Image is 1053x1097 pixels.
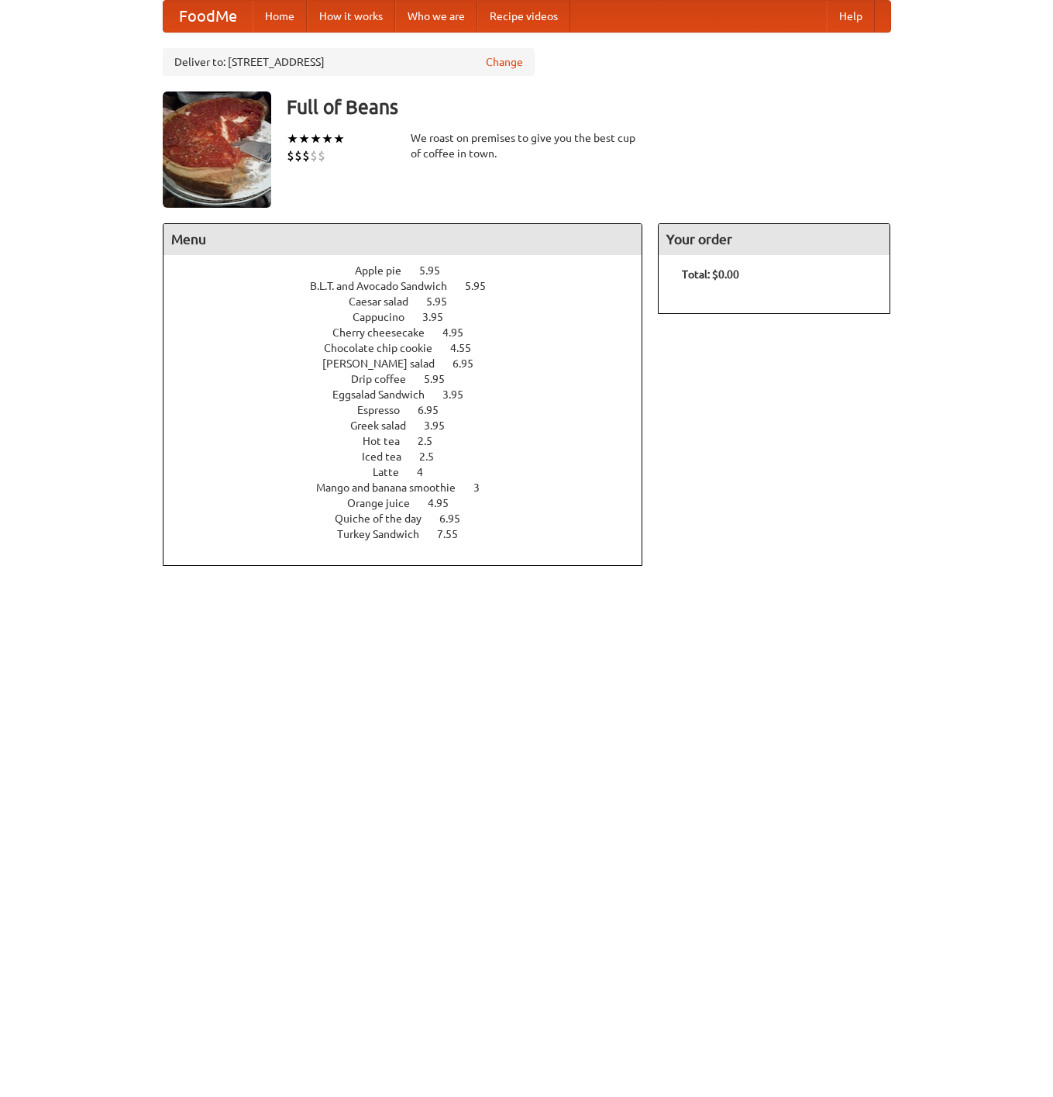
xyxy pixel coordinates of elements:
div: Deliver to: [STREET_ADDRESS] [163,48,535,76]
span: 6.95 [418,404,454,416]
span: Chocolate chip cookie [324,342,448,354]
a: Latte 4 [373,466,452,478]
span: 4.95 [428,497,464,509]
h4: Your order [659,224,890,255]
a: Espresso 6.95 [357,404,467,416]
span: Cherry cheesecake [332,326,440,339]
span: 5.95 [419,264,456,277]
a: Caesar salad 5.95 [349,295,476,308]
b: Total: $0.00 [682,268,739,281]
li: ★ [298,130,310,147]
a: Mango and banana smoothie 3 [316,481,508,494]
li: ★ [287,130,298,147]
a: Iced tea 2.5 [362,450,463,463]
span: 5.95 [465,280,501,292]
span: Eggsalad Sandwich [332,388,440,401]
span: Cappucino [353,311,420,323]
span: Apple pie [355,264,417,277]
a: Home [253,1,307,32]
a: Cherry cheesecake 4.95 [332,326,492,339]
h4: Menu [163,224,642,255]
span: Hot tea [363,435,415,447]
a: Orange juice 4.95 [347,497,477,509]
span: Mango and banana smoothie [316,481,471,494]
a: Recipe videos [477,1,570,32]
span: 4 [417,466,439,478]
span: 3.95 [424,419,460,432]
span: [PERSON_NAME] salad [322,357,450,370]
li: $ [310,147,318,164]
div: We roast on premises to give you the best cup of coffee in town. [411,130,643,161]
span: Turkey Sandwich [337,528,435,540]
a: Eggsalad Sandwich 3.95 [332,388,492,401]
span: Drip coffee [351,373,422,385]
li: ★ [322,130,333,147]
span: 2.5 [418,435,448,447]
li: $ [318,147,325,164]
a: [PERSON_NAME] salad 6.95 [322,357,502,370]
span: 6.95 [453,357,489,370]
a: Apple pie 5.95 [355,264,469,277]
a: Turkey Sandwich 7.55 [337,528,487,540]
span: Caesar salad [349,295,424,308]
a: Quiche of the day 6.95 [335,512,489,525]
span: 3.95 [422,311,459,323]
span: Iced tea [362,450,417,463]
span: Espresso [357,404,415,416]
a: Hot tea 2.5 [363,435,461,447]
span: 4.95 [442,326,479,339]
a: How it works [307,1,395,32]
a: Cappucino 3.95 [353,311,472,323]
span: 6.95 [439,512,476,525]
span: B.L.T. and Avocado Sandwich [310,280,463,292]
span: 3 [473,481,495,494]
a: FoodMe [163,1,253,32]
a: Drip coffee 5.95 [351,373,473,385]
li: $ [294,147,302,164]
span: 5.95 [424,373,460,385]
a: Who we are [395,1,477,32]
a: Greek salad 3.95 [350,419,473,432]
a: Help [827,1,875,32]
a: Chocolate chip cookie 4.55 [324,342,500,354]
span: 5.95 [426,295,463,308]
li: $ [302,147,310,164]
span: Orange juice [347,497,425,509]
a: Change [486,54,523,70]
span: 4.55 [450,342,487,354]
li: $ [287,147,294,164]
h3: Full of Beans [287,91,891,122]
span: 3.95 [442,388,479,401]
span: 2.5 [419,450,449,463]
a: B.L.T. and Avocado Sandwich 5.95 [310,280,514,292]
span: Latte [373,466,415,478]
span: Quiche of the day [335,512,437,525]
img: angular.jpg [163,91,271,208]
span: Greek salad [350,419,422,432]
span: 7.55 [437,528,473,540]
li: ★ [310,130,322,147]
li: ★ [333,130,345,147]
